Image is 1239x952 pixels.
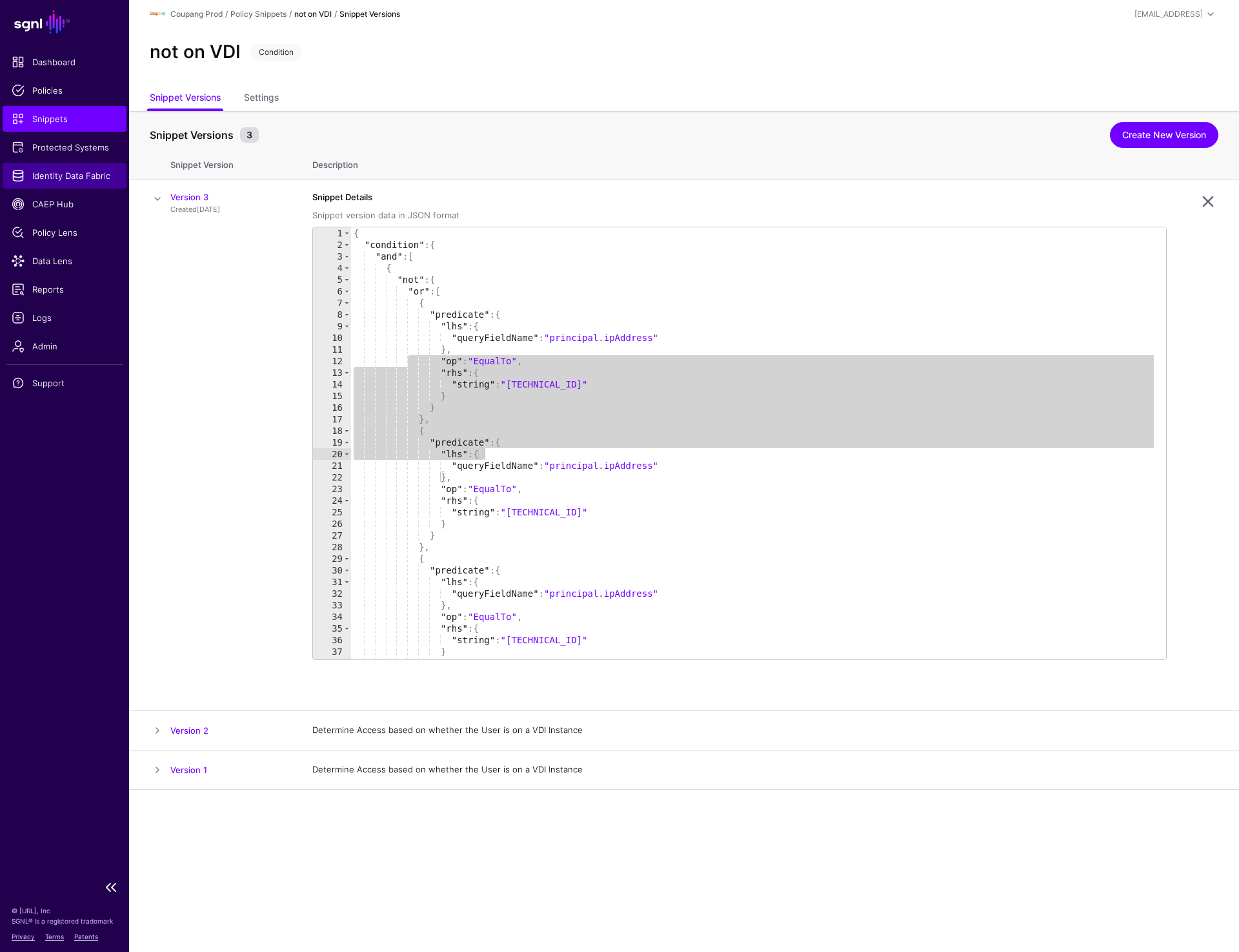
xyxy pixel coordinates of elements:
span: Toggle code folding, rows 31 through 33 [343,576,350,588]
div: 13 [313,367,351,378]
div: 19 [313,437,351,448]
div: 14 [313,378,351,390]
th: Description [299,146,1239,180]
strong: Snippet Versions [339,9,400,19]
a: Policies [3,78,126,103]
a: Reports [3,276,126,302]
a: Privacy [12,933,35,940]
div: / [223,8,230,20]
div: 29 [313,553,351,564]
a: Create New Version [1110,122,1218,148]
a: Data Lens [3,248,126,274]
span: Toggle code folding, rows 19 through 27 [343,437,350,448]
th: Snippet Version [170,146,299,180]
span: Toggle code folding, rows 5 through 85 [343,274,350,285]
span: Protected Systems [12,141,117,154]
a: Version 1 [170,765,207,775]
div: 1 [313,227,351,239]
div: 4 [313,262,351,274]
span: Toggle code folding, rows 30 through 38 [343,564,350,576]
div: 10 [313,332,351,344]
div: 34 [313,611,351,623]
span: Identity Data Fabric [12,169,117,182]
a: Snippet Versions [150,87,221,111]
p: SGNL® is a registered trademark [12,916,117,926]
div: 22 [313,471,351,483]
div: 28 [313,541,351,553]
div: 16 [313,402,351,413]
div: / [332,8,339,20]
div: 3 [313,251,351,262]
span: Admin [12,340,117,353]
img: svg+xml;base64,PHN2ZyBpZD0iTG9nbyIgeG1sbnM9Imh0dHA6Ly93d3cudzMub3JnLzIwMDAvc3ZnIiB3aWR0aD0iMTIxLj... [150,6,165,22]
div: 36 [313,634,351,646]
span: Snippet Versions [146,127,237,143]
span: Toggle code folding, rows 4 through 86 [343,262,350,274]
div: 2 [313,239,351,251]
a: Logs [3,305,126,331]
span: Policies [12,84,117,97]
div: 12 [313,355,351,367]
div: 23 [313,483,351,495]
small: 3 [240,127,259,143]
span: Logs [12,311,117,324]
div: 26 [313,518,351,530]
div: 37 [313,646,351,657]
a: CAEP Hub [3,191,126,217]
h2: not on VDI [150,41,241,63]
span: Toggle code folding, rows 9 through 11 [343,320,350,332]
a: SGNL [8,8,121,36]
span: [DATE] [197,205,220,214]
span: Reports [12,283,117,296]
div: 32 [313,588,351,599]
div: Determine Access based on whether the User is on a VDI Instance [312,724,1218,737]
div: 20 [313,448,351,460]
div: 31 [313,576,351,588]
span: Toggle code folding, rows 18 through 28 [343,425,350,437]
span: Toggle code folding, rows 29 through 39 [343,553,350,564]
div: 38 [313,657,351,669]
span: Toggle code folding, rows 13 through 15 [343,367,350,378]
span: Condition [251,44,301,61]
a: Coupang Prod [170,9,223,19]
div: 9 [313,320,351,332]
div: 7 [313,297,351,309]
a: Policy Snippets [230,9,287,19]
div: 24 [313,495,351,506]
a: Policy Lens [3,220,126,245]
strong: not on VDI [294,9,332,19]
a: Version 3 [170,192,208,202]
span: Toggle code folding, rows 1 through 160 [343,227,350,239]
div: 5 [313,274,351,285]
div: 11 [313,344,351,355]
div: 33 [313,599,351,611]
div: Snippet version data in JSON format [312,209,459,222]
span: Data Lens [12,254,117,267]
a: Terms [45,933,64,940]
span: Toggle code folding, rows 24 through 26 [343,495,350,506]
span: Snippets [12,112,117,125]
div: 21 [313,460,351,471]
span: Toggle code folding, rows 35 through 37 [343,623,350,634]
span: Toggle code folding, rows 6 through 84 [343,285,350,297]
div: 35 [313,623,351,634]
div: 6 [313,285,351,297]
div: 30 [313,564,351,576]
a: Snippets [3,106,126,132]
div: 15 [313,390,351,402]
div: 27 [313,530,351,541]
a: Dashboard [3,49,126,75]
span: CAEP Hub [12,198,117,211]
span: Support [12,377,117,389]
a: Version 2 [170,725,208,736]
p: Created [170,204,287,215]
a: Identity Data Fabric [3,163,126,189]
div: Determine Access based on whether the User is on a VDI Instance [312,763,1218,776]
div: [EMAIL_ADDRESS] [1134,8,1203,20]
div: 8 [313,309,351,320]
a: Admin [3,333,126,359]
label: Snippet Details [312,191,459,222]
span: Toggle code folding, rows 8 through 16 [343,309,350,320]
p: © [URL], Inc [12,905,117,916]
a: Protected Systems [3,134,126,160]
